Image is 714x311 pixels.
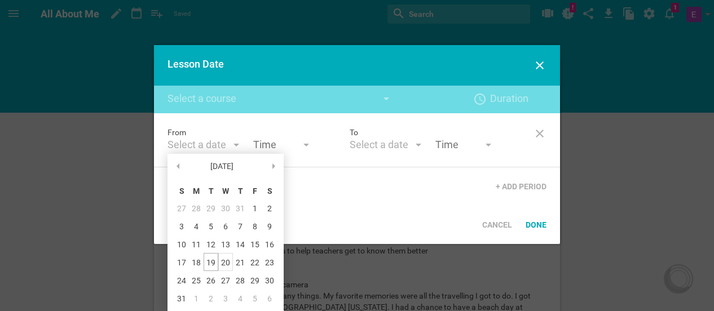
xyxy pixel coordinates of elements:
[350,127,532,153] div: To
[475,212,519,237] div: Cancel
[168,138,226,152] div: Select a date
[168,127,350,153] div: From
[253,138,310,153] input: Time
[168,59,509,70] div: Lesson Date
[350,138,408,152] div: Select a date
[489,174,553,199] div: + Add Period
[168,92,393,106] input: Select a course
[490,92,546,106] input: Duration
[435,138,492,153] input: Time
[519,212,553,237] div: Done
